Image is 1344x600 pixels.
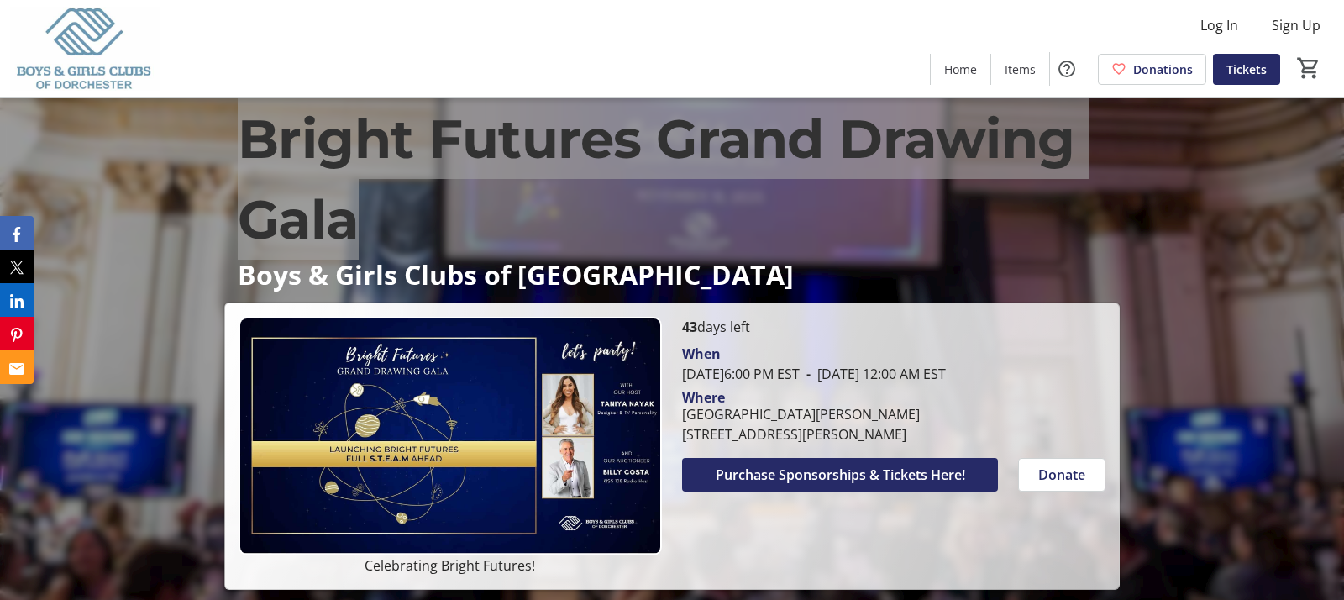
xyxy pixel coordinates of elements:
[682,391,725,404] div: Where
[238,98,1107,260] p: Bright Futures Grand Drawing Gala
[239,555,662,576] p: Celebrating Bright Futures!
[931,54,990,85] a: Home
[1226,61,1267,78] span: Tickets
[1050,52,1084,86] button: Help
[10,7,160,91] img: Boys & Girls Clubs of Dorchester's Logo
[1005,61,1036,78] span: Items
[682,404,920,424] div: [GEOGRAPHIC_DATA][PERSON_NAME]
[682,344,721,364] div: When
[1187,12,1252,39] button: Log In
[239,317,662,555] img: Campaign CTA Media Photo
[944,61,977,78] span: Home
[1272,15,1320,35] span: Sign Up
[682,458,998,492] button: Purchase Sponsorships & Tickets Here!
[800,365,817,383] span: -
[800,365,946,383] span: [DATE] 12:00 AM EST
[716,465,965,485] span: Purchase Sponsorships & Tickets Here!
[1133,61,1193,78] span: Donations
[1213,54,1280,85] a: Tickets
[1018,458,1105,492] button: Donate
[1200,15,1238,35] span: Log In
[682,318,697,336] span: 43
[1258,12,1334,39] button: Sign Up
[1098,54,1206,85] a: Donations
[991,54,1049,85] a: Items
[682,365,800,383] span: [DATE] 6:00 PM EST
[1294,53,1324,83] button: Cart
[682,317,1105,337] p: days left
[1038,465,1085,485] span: Donate
[238,260,1107,289] p: Boys & Girls Clubs of [GEOGRAPHIC_DATA]
[682,424,920,445] div: [STREET_ADDRESS][PERSON_NAME]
